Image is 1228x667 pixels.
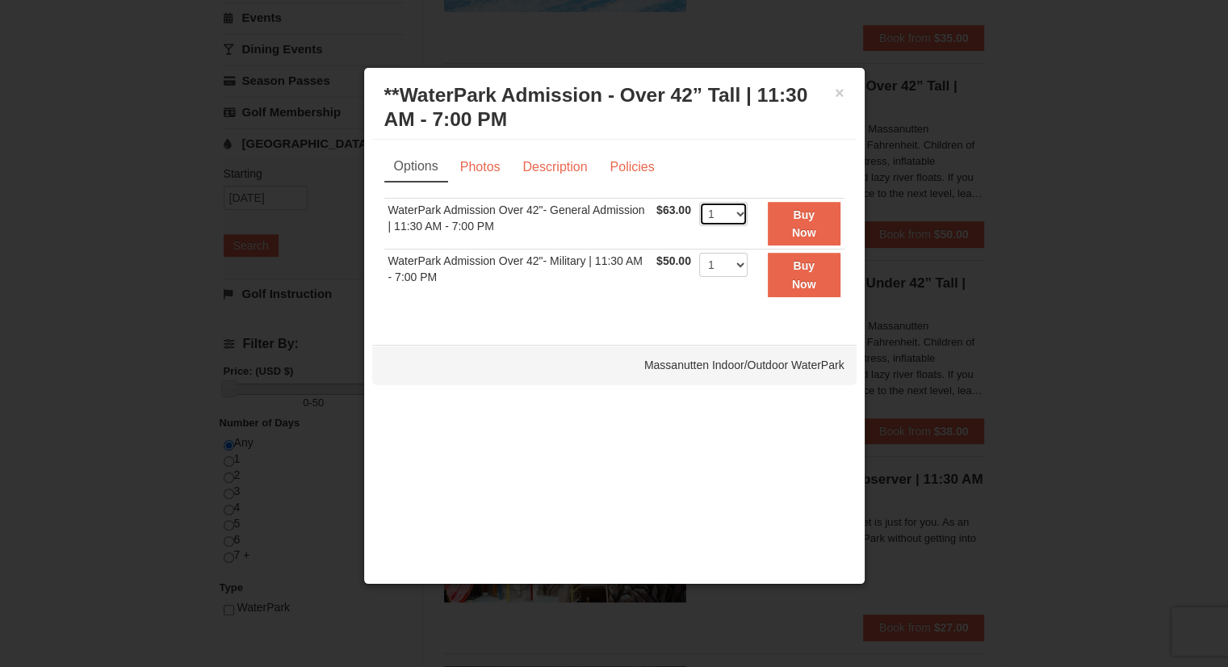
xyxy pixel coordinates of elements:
a: Policies [599,152,664,182]
button: Buy Now [768,253,840,297]
div: Massanutten Indoor/Outdoor WaterPark [372,345,857,385]
a: Photos [450,152,511,182]
a: Options [384,152,448,182]
button: Buy Now [768,202,840,246]
span: $63.00 [656,203,691,216]
td: WaterPark Admission Over 42"- General Admission | 11:30 AM - 7:00 PM [384,198,653,250]
a: Description [512,152,597,182]
button: × [835,85,845,101]
td: WaterPark Admission Over 42"- Military | 11:30 AM - 7:00 PM [384,250,653,300]
strong: Buy Now [792,259,816,290]
span: $50.00 [656,254,691,267]
h3: **WaterPark Admission - Over 42” Tall | 11:30 AM - 7:00 PM [384,83,845,132]
strong: Buy Now [792,208,816,239]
